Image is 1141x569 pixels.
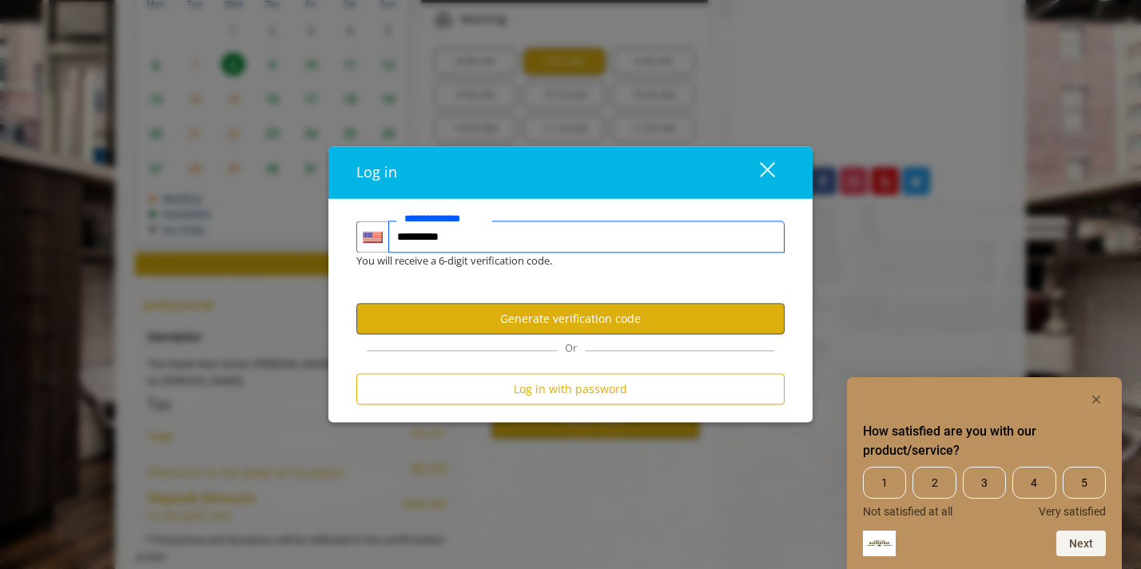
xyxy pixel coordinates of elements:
[356,374,785,405] button: Log in with password
[557,341,585,356] span: Or
[356,303,785,334] button: Generate verification code
[344,253,773,270] div: You will receive a 6-digit verification code.
[863,467,1106,518] div: How satisfied are you with our product/service? Select an option from 1 to 5, with 1 being Not sa...
[863,467,906,499] span: 1
[356,163,397,182] span: Log in
[912,467,956,499] span: 2
[1039,505,1106,518] span: Very satisfied
[1063,467,1106,499] span: 5
[1056,531,1106,556] button: Next question
[730,156,785,189] button: close dialog
[741,161,773,185] div: close dialog
[356,221,388,253] div: Country
[1012,467,1056,499] span: 4
[863,390,1106,556] div: How satisfied are you with our product/service? Select an option from 1 to 5, with 1 being Not sa...
[963,467,1006,499] span: 3
[863,505,952,518] span: Not satisfied at all
[1087,390,1106,409] button: Hide survey
[863,422,1106,460] h2: How satisfied are you with our product/service? Select an option from 1 to 5, with 1 being Not sa...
